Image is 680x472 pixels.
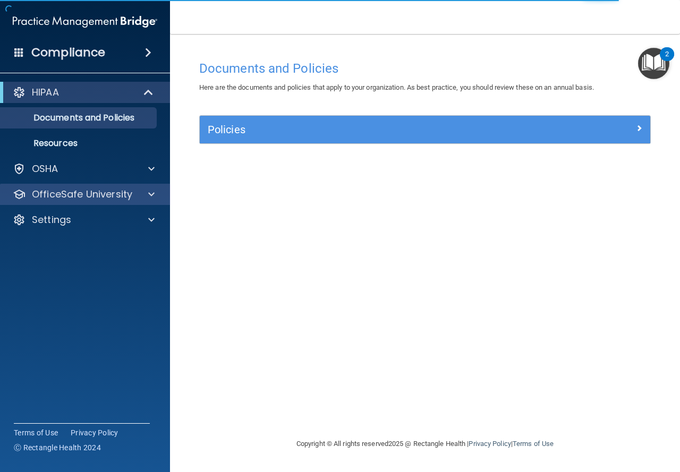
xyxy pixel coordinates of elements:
[208,124,530,135] h5: Policies
[199,62,651,75] h4: Documents and Policies
[14,427,58,438] a: Terms of Use
[32,86,59,99] p: HIPAA
[231,427,619,461] div: Copyright © All rights reserved 2025 @ Rectangle Health | |
[13,213,155,226] a: Settings
[32,213,71,226] p: Settings
[638,48,669,79] button: Open Resource Center, 2 new notifications
[32,188,132,201] p: OfficeSafe University
[32,162,58,175] p: OSHA
[7,138,152,149] p: Resources
[13,86,154,99] a: HIPAA
[31,45,105,60] h4: Compliance
[469,440,511,448] a: Privacy Policy
[71,427,118,438] a: Privacy Policy
[208,121,642,138] a: Policies
[7,113,152,123] p: Documents and Policies
[13,162,155,175] a: OSHA
[665,54,669,68] div: 2
[13,11,157,32] img: PMB logo
[14,442,101,453] span: Ⓒ Rectangle Health 2024
[199,83,594,91] span: Here are the documents and policies that apply to your organization. As best practice, you should...
[13,188,155,201] a: OfficeSafe University
[513,440,554,448] a: Terms of Use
